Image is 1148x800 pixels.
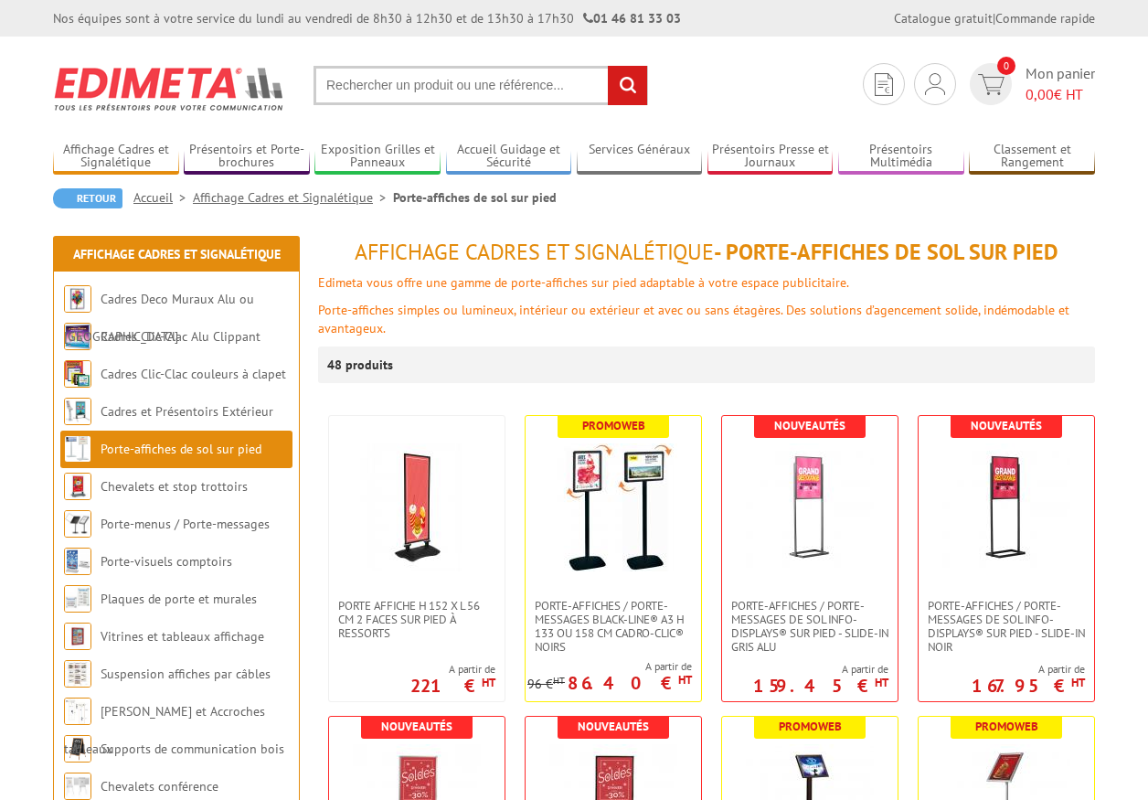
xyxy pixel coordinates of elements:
img: Cimaises et Accroches tableaux [64,698,91,725]
a: Porte-menus / Porte-messages [101,516,270,532]
a: Cadres Deco Muraux Alu ou [GEOGRAPHIC_DATA] [64,291,254,345]
a: Vitrines et tableaux affichage [101,628,264,645]
a: Présentoirs Presse et Journaux [707,142,834,172]
b: Nouveautés [381,719,452,734]
img: Porte-menus / Porte-messages [64,510,91,538]
a: Suspension affiches par câbles [101,666,271,682]
sup: HT [678,672,692,688]
img: devis rapide [925,73,945,95]
b: Nouveautés [774,418,845,433]
a: Services Généraux [577,142,703,172]
a: Cadres et Présentoirs Extérieur [101,403,273,420]
a: Présentoirs et Porte-brochures [184,142,310,172]
img: Cadres Deco Muraux Alu ou Bois [64,285,91,313]
img: Cadres et Présentoirs Extérieur [64,398,91,425]
a: [PERSON_NAME] et Accroches tableaux [64,703,265,757]
img: Porte-affiches / Porte-messages de sol Info-Displays® sur pied - Slide-in Gris Alu [746,443,874,571]
img: Cadres Clic-Clac couleurs à clapet [64,360,91,388]
div: | [894,9,1095,27]
p: 96 € [527,677,565,691]
a: Classement et Rangement [969,142,1095,172]
a: Affichage Cadres et Signalétique [53,142,179,172]
img: Porte-visuels comptoirs [64,548,91,575]
a: Accueil Guidage et Sécurité [446,142,572,172]
a: Retour [53,188,122,208]
font: Edimeta vous offre une gamme de porte-affiches sur pied adaptable à votre espace publicitaire. [318,274,849,291]
a: Commande rapide [995,10,1095,27]
a: Porte-affiches / Porte-messages Black-Line® A3 H 133 ou 158 cm Cadro-Clic® noirs [526,599,701,654]
span: 0,00 [1026,85,1054,103]
b: Promoweb [975,719,1038,734]
p: 221 € [410,680,495,691]
span: Affichage Cadres et Signalétique [355,238,714,266]
p: 86.40 € [568,677,692,688]
img: Porte-affiches de sol sur pied [64,435,91,463]
span: A partir de [972,662,1085,677]
a: Catalogue gratuit [894,10,993,27]
span: Mon panier [1026,63,1095,105]
img: Porte Affiche H 152 x L 56 cm 2 faces sur pied à ressorts [353,443,481,571]
img: Vitrines et tableaux affichage [64,623,91,650]
sup: HT [1071,675,1085,690]
img: devis rapide [875,73,893,96]
sup: HT [875,675,888,690]
p: 167.95 € [972,680,1085,691]
strong: 01 46 81 33 03 [583,10,681,27]
b: Nouveautés [971,418,1042,433]
img: Edimeta [53,55,286,123]
div: Nos équipes sont à votre service du lundi au vendredi de 8h30 à 12h30 et de 13h30 à 17h30 [53,9,681,27]
a: Cadres Clic-Clac Alu Clippant [101,328,260,345]
span: A partir de [410,662,495,677]
span: Porte-affiches / Porte-messages de sol Info-Displays® sur pied - Slide-in Gris Alu [731,599,888,654]
a: Affichage Cadres et Signalétique [193,189,393,206]
img: Chevalets et stop trottoirs [64,473,91,500]
h1: - Porte-affiches de sol sur pied [318,240,1095,264]
a: Porte-affiches / Porte-messages de sol Info-Displays® sur pied - Slide-in Noir [919,599,1094,654]
img: Porte-affiches / Porte-messages de sol Info-Displays® sur pied - Slide-in Noir [942,443,1070,571]
b: Promoweb [582,418,645,433]
a: Cadres Clic-Clac couleurs à clapet [101,366,286,382]
span: 0 [997,57,1015,75]
a: Porte-affiches de sol sur pied [101,441,261,457]
sup: HT [482,675,495,690]
span: Porte-affiches / Porte-messages de sol Info-Displays® sur pied - Slide-in Noir [928,599,1085,654]
p: 48 produits [327,347,396,383]
b: Promoweb [779,719,842,734]
a: Plaques de porte et murales [101,591,257,607]
a: Chevalets conférence [101,778,218,795]
img: Chevalets conférence [64,773,91,800]
a: Porte-visuels comptoirs [101,553,232,570]
b: Nouveautés [578,719,649,734]
a: Supports de communication bois [101,741,284,757]
span: A partir de [753,662,888,677]
sup: HT [553,674,565,687]
a: Présentoirs Multimédia [838,142,964,172]
a: devis rapide 0 Mon panier 0,00€ HT [965,63,1095,105]
a: Accueil [133,189,193,206]
a: Exposition Grilles et Panneaux [314,142,441,172]
img: Plaques de porte et murales [64,585,91,613]
a: Porte-affiches / Porte-messages de sol Info-Displays® sur pied - Slide-in Gris Alu [722,599,898,654]
span: Porte Affiche H 152 x L 56 cm 2 faces sur pied à ressorts [338,599,495,640]
img: devis rapide [978,74,1004,95]
font: Porte-affiches simples ou lumineux, intérieur ou extérieur et avec ou sans étagères. Des solution... [318,302,1069,336]
span: € HT [1026,84,1095,105]
input: rechercher [608,66,647,105]
a: Chevalets et stop trottoirs [101,478,248,495]
p: 159.45 € [753,680,888,691]
img: Suspension affiches par câbles [64,660,91,688]
li: Porte-affiches de sol sur pied [393,188,557,207]
a: Porte Affiche H 152 x L 56 cm 2 faces sur pied à ressorts [329,599,505,640]
span: Porte-affiches / Porte-messages Black-Line® A3 H 133 ou 158 cm Cadro-Clic® noirs [535,599,692,654]
img: Porte-affiches / Porte-messages Black-Line® A3 H 133 ou 158 cm Cadro-Clic® noirs [549,443,677,571]
span: A partir de [527,659,692,674]
input: Rechercher un produit ou une référence... [314,66,648,105]
a: Affichage Cadres et Signalétique [73,246,281,262]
